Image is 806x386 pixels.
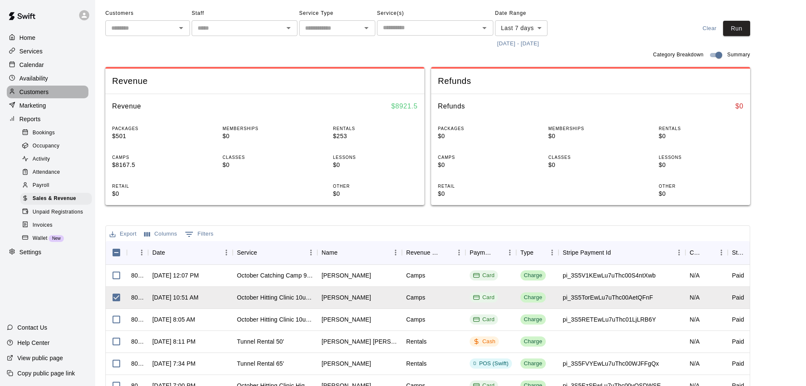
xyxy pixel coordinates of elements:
[690,241,703,264] div: Coupon
[112,161,197,169] p: $8167.5
[142,228,179,241] button: Select columns
[406,241,441,264] div: Revenue Category
[495,20,547,36] div: Last 7 days
[305,246,317,259] button: Menu
[112,189,197,198] p: $0
[548,154,633,161] p: CLASSES
[317,241,402,264] div: Name
[152,293,198,302] div: Sep 9, 2025, 10:51 AM
[7,86,88,98] div: Customers
[49,236,64,241] span: New
[659,125,743,132] p: RENTALS
[7,113,88,125] div: Reports
[322,315,371,324] div: Emily Shelbourne
[611,247,623,258] button: Sort
[438,125,523,132] p: PACKAGES
[7,58,88,71] a: Calendar
[7,45,88,58] div: Services
[112,75,418,87] span: Revenue
[19,248,41,256] p: Settings
[33,181,49,190] span: Payroll
[438,132,523,141] p: $0
[33,168,60,177] span: Attendance
[473,316,495,324] div: Card
[112,183,197,189] p: RETAIL
[673,246,685,259] button: Menu
[391,101,418,112] h6: $ 8921.5
[20,219,95,232] a: Invoices
[17,354,63,362] p: View public page
[223,125,307,132] p: MEMBERSHIPS
[20,153,95,166] a: Activity
[659,161,743,169] p: $0
[20,139,95,153] a: Occupancy
[492,247,503,258] button: Sort
[17,369,75,378] p: Copy public page link
[192,7,297,20] span: Staff
[548,132,633,141] p: $0
[20,232,95,245] a: WalletNew
[237,359,284,368] div: Tunnel Rental 65'
[237,315,313,324] div: October Hitting Clinic 10u-12u
[237,293,313,302] div: October Hitting Clinic 10u-12u
[653,51,704,59] span: Category Breakdown
[152,315,195,324] div: Sep 9, 2025, 8:05 AM
[402,241,465,264] div: Revenue Category
[389,246,402,259] button: Menu
[237,241,257,264] div: Service
[131,315,144,324] div: 806229
[112,125,197,132] p: PACKAGES
[406,293,425,302] div: Camps
[333,183,418,189] p: OTHER
[685,241,728,264] div: Coupon
[735,101,743,112] h6: $ 0
[659,132,743,141] p: $0
[333,154,418,161] p: LESSONS
[7,31,88,44] a: Home
[516,241,558,264] div: Type
[322,359,371,368] div: Steven Salvino
[732,241,745,264] div: Status
[7,72,88,85] a: Availability
[152,271,199,280] div: Sep 9, 2025, 12:07 PM
[33,194,76,203] span: Sales & Revenue
[20,205,95,219] a: Unpaid Registrations
[20,192,95,205] a: Sales & Revenue
[7,246,88,259] a: Settings
[33,142,60,150] span: Occupancy
[563,271,656,280] div: pi_3S5V1KEwLu7uThc00S4ntXwb
[19,61,44,69] p: Calendar
[33,234,47,243] span: Wallet
[690,293,700,302] div: N/A
[165,247,177,258] button: Sort
[112,154,197,161] p: CAMPS
[534,247,545,258] button: Sort
[520,241,534,264] div: Type
[135,246,148,259] button: Menu
[223,132,307,141] p: $0
[723,21,750,36] button: Run
[659,183,743,189] p: OTHER
[558,241,685,264] div: Stripe Payment Id
[17,339,50,347] p: Help Center
[441,247,453,258] button: Sort
[19,115,41,123] p: Reports
[322,241,338,264] div: Name
[20,127,92,139] div: Bookings
[524,316,542,324] div: Charge
[7,99,88,112] a: Marketing
[19,101,46,110] p: Marketing
[299,7,375,20] span: Service Type
[20,206,92,218] div: Unpaid Registrations
[406,337,427,346] div: Rentals
[406,315,425,324] div: Camps
[20,179,95,192] a: Payroll
[732,337,744,346] div: Paid
[732,359,744,368] div: Paid
[19,74,48,83] p: Availability
[112,101,141,112] h6: Revenue
[548,125,633,132] p: MEMBERSHIPS
[479,22,490,34] button: Open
